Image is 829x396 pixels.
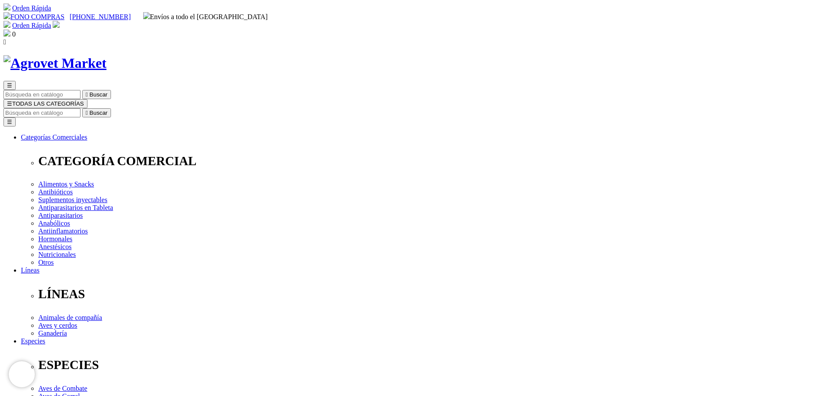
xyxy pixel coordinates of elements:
a: Líneas [21,266,40,274]
button:  Buscar [82,90,111,99]
a: Anabólicos [38,220,70,227]
button: ☰TODAS LAS CATEGORÍAS [3,99,87,108]
img: shopping-cart.svg [3,3,10,10]
a: Antiparasitarios en Tableta [38,204,113,211]
img: shopping-bag.svg [3,30,10,37]
a: Acceda a su cuenta de cliente [53,22,60,29]
a: Antiinflamatorios [38,227,88,235]
a: FONO COMPRAS [3,13,64,20]
img: delivery-truck.svg [143,12,150,19]
p: LÍNEAS [38,287,826,301]
img: user.svg [53,21,60,28]
span: Buscar [90,110,107,116]
a: Suplementos inyectables [38,196,107,203]
button: ☰ [3,117,16,126]
img: phone.svg [3,12,10,19]
button:  Buscar [82,108,111,117]
button: ☰ [3,81,16,90]
a: Orden Rápida [12,4,51,12]
a: Nutricionales [38,251,76,258]
a: Alimentos y Snacks [38,180,94,188]
p: CATEGORÍA COMERCIAL [38,154,826,168]
a: Especies [21,337,45,345]
a: Antibióticos [38,188,73,196]
img: shopping-cart.svg [3,21,10,28]
a: Animales de compañía [38,314,102,321]
input: Buscar [3,90,81,99]
p: ESPECIES [38,358,826,372]
a: [PHONE_NUMBER] [70,13,131,20]
a: Aves de Combate [38,385,87,392]
a: Otros [38,259,54,266]
img: Agrovet Market [3,55,107,71]
i:  [3,38,6,46]
iframe: Brevo live chat [9,361,35,387]
a: Antiparasitarios [38,212,83,219]
span: ☰ [7,100,12,107]
input: Buscar [3,108,81,117]
a: Hormonales [38,235,72,243]
span: Envíos a todo el [GEOGRAPHIC_DATA] [143,13,268,20]
span: 0 [12,30,16,38]
a: Anestésicos [38,243,71,250]
i:  [86,91,88,98]
span: ☰ [7,82,12,89]
a: Orden Rápida [12,22,51,29]
a: Aves y cerdos [38,322,77,329]
i:  [86,110,88,116]
a: Ganadería [38,329,67,337]
a: Categorías Comerciales [21,133,87,141]
span: Buscar [90,91,107,98]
